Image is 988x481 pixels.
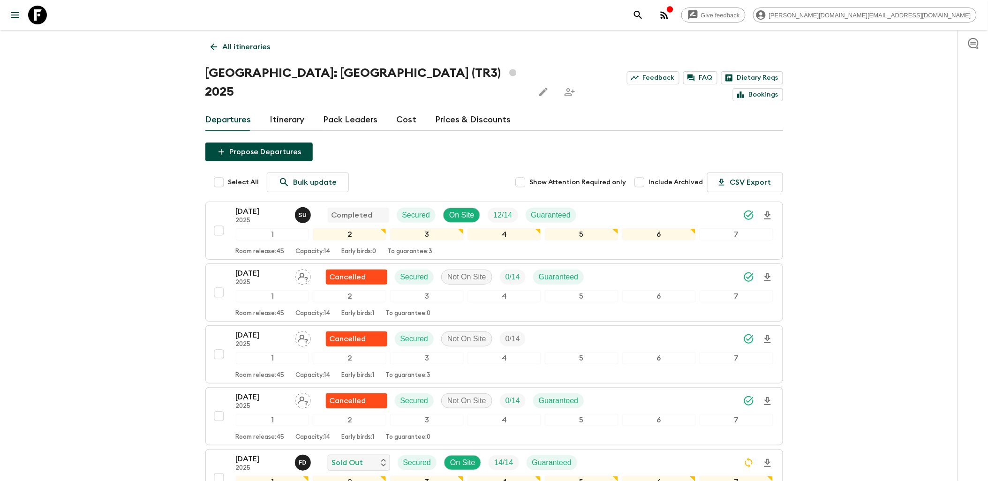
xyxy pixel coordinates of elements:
[342,372,375,379] p: Early birds: 1
[324,109,378,131] a: Pack Leaders
[388,248,433,256] p: To guarantee: 3
[236,352,309,364] div: 1
[743,210,754,221] svg: Synced Successfully
[531,210,571,221] p: Guaranteed
[326,393,387,408] div: Flash Pack cancellation
[296,248,331,256] p: Capacity: 14
[700,228,773,240] div: 7
[270,109,305,131] a: Itinerary
[743,395,754,406] svg: Synced Successfully
[681,8,746,23] a: Give feedback
[236,372,285,379] p: Room release: 45
[397,109,417,131] a: Cost
[295,396,311,403] span: Assign pack leader
[342,310,375,317] p: Early birds: 1
[683,71,717,84] a: FAQ
[762,272,773,283] svg: Download Onboarding
[332,457,363,468] p: Sold Out
[386,310,431,317] p: To guarantee: 0
[468,352,541,364] div: 4
[400,333,429,345] p: Secured
[236,268,287,279] p: [DATE]
[205,109,251,131] a: Departures
[205,325,783,383] button: [DATE]2025Assign pack leaderFlash Pack cancellationSecuredNot On SiteTrip Fill1234567Room release...
[500,393,526,408] div: Trip Fill
[390,290,464,302] div: 3
[205,64,527,101] h1: [GEOGRAPHIC_DATA]: [GEOGRAPHIC_DATA] (TR3) 2025
[236,403,287,410] p: 2025
[296,372,331,379] p: Capacity: 14
[313,290,386,302] div: 2
[762,334,773,345] svg: Download Onboarding
[402,210,430,221] p: Secured
[295,272,311,279] span: Assign pack leader
[205,143,313,161] button: Propose Departures
[236,434,285,441] p: Room release: 45
[700,414,773,426] div: 7
[236,330,287,341] p: [DATE]
[326,270,387,285] div: Flash Pack cancellation
[489,455,519,470] div: Trip Fill
[700,352,773,364] div: 7
[753,8,977,23] div: [PERSON_NAME][DOMAIN_NAME][EMAIL_ADDRESS][DOMAIN_NAME]
[386,434,431,441] p: To guarantee: 0
[236,279,287,286] p: 2025
[534,83,553,101] button: Edit this itinerary
[398,455,437,470] div: Secured
[441,393,492,408] div: Not On Site
[295,458,313,465] span: Fatih Develi
[236,414,309,426] div: 1
[505,333,520,345] p: 0 / 14
[743,271,754,283] svg: Synced Successfully
[395,270,434,285] div: Secured
[342,434,375,441] p: Early birds: 1
[622,414,696,426] div: 6
[622,352,696,364] div: 6
[390,352,464,364] div: 3
[545,228,618,240] div: 5
[762,458,773,469] svg: Download Onboarding
[449,210,474,221] p: On Site
[545,290,618,302] div: 5
[400,271,429,283] p: Secured
[313,414,386,426] div: 2
[762,210,773,221] svg: Download Onboarding
[447,395,486,406] p: Not On Site
[223,41,271,53] p: All itineraries
[764,12,976,19] span: [PERSON_NAME][DOMAIN_NAME][EMAIL_ADDRESS][DOMAIN_NAME]
[205,202,783,260] button: [DATE]2025Sefa UzCompletedSecuredOn SiteTrip FillGuaranteed1234567Room release:45Capacity:14Early...
[721,71,783,84] a: Dietary Reqs
[539,395,579,406] p: Guaranteed
[560,83,579,101] span: Share this itinerary
[400,395,429,406] p: Secured
[505,395,520,406] p: 0 / 14
[441,331,492,346] div: Not On Site
[397,208,436,223] div: Secured
[313,352,386,364] div: 2
[733,88,783,101] a: Bookings
[622,290,696,302] div: 6
[294,177,337,188] p: Bulk update
[505,271,520,283] p: 0 / 14
[743,333,754,345] svg: Synced Successfully
[395,331,434,346] div: Secured
[390,228,464,240] div: 3
[500,270,526,285] div: Trip Fill
[707,173,783,192] button: CSV Export
[236,465,287,472] p: 2025
[447,333,486,345] p: Not On Site
[468,228,541,240] div: 4
[441,270,492,285] div: Not On Site
[494,457,513,468] p: 14 / 14
[330,395,366,406] p: Cancelled
[530,178,626,187] span: Show Attention Required only
[205,263,783,322] button: [DATE]2025Assign pack leaderFlash Pack cancellationSecuredNot On SiteTrip FillGuaranteed1234567Ro...
[403,457,431,468] p: Secured
[627,71,679,84] a: Feedback
[228,178,259,187] span: Select All
[493,210,512,221] p: 12 / 14
[436,109,511,131] a: Prices & Discounts
[236,217,287,225] p: 2025
[236,290,309,302] div: 1
[330,333,366,345] p: Cancelled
